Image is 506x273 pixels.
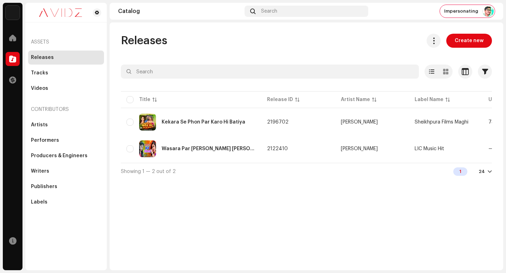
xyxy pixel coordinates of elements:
div: Wasara Par Betha Ke Roje Kanabe [162,146,256,151]
div: [PERSON_NAME] [341,120,378,125]
div: Kekara Se Phon Par Karo Hi Batiya [162,120,245,125]
span: Anirudh Chauhan [341,120,403,125]
img: 0c631eef-60b6-411a-a233-6856366a70de [31,8,90,17]
span: Sheikhpura Films Maghi [415,120,468,125]
span: 2122410 [267,146,288,151]
span: LIC Music Hit [415,146,444,151]
div: Artist Name [341,96,370,103]
div: Label Name [415,96,443,103]
span: Chanda Rani [341,146,403,151]
img: 67365b85-513c-41ad-a0ef-7a8bf5c40c84 [139,140,156,157]
span: — [488,146,493,151]
div: Labels [31,199,47,205]
span: Search [261,8,277,14]
div: 24 [479,169,485,174]
re-m-nav-item: Videos [28,81,104,95]
span: Create new [455,34,484,48]
div: Catalog [118,8,242,14]
img: f7b5e616-560e-4a3e-86f5-d4c213e72611 [139,114,156,131]
re-m-nav-item: Tracks [28,66,104,80]
div: Publishers [31,184,57,189]
span: 2196702 [267,120,288,125]
div: Release ID [267,96,293,103]
div: [PERSON_NAME] [341,146,378,151]
re-a-nav-header: Contributors [28,101,104,118]
div: Videos [31,86,48,91]
button: Create new [446,34,492,48]
img: 10d72f0b-d06a-424f-aeaa-9c9f537e57b6 [6,6,20,20]
div: 1 [453,167,467,176]
div: Title [139,96,150,103]
div: Releases [31,55,54,60]
re-m-nav-item: Performers [28,133,104,147]
re-m-nav-item: Releases [28,51,104,65]
re-m-nav-item: Writers [28,164,104,178]
img: 6da3687d-9be0-4182-b505-3260e6e54da3 [482,6,494,17]
div: Performers [31,138,59,143]
re-m-nav-item: Publishers [28,180,104,194]
span: Impersonating [444,8,478,14]
re-m-nav-item: Labels [28,195,104,209]
div: Writers [31,168,49,174]
span: Releases [121,34,167,48]
div: Tracks [31,70,48,76]
re-a-nav-header: Assets [28,34,104,51]
div: Artists [31,122,48,128]
span: Showing 1 — 2 out of 2 [121,169,176,174]
re-m-nav-item: Producers & Engineers [28,149,104,163]
div: Producers & Engineers [31,153,87,159]
re-m-nav-item: Artists [28,118,104,132]
input: Search [121,65,419,79]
